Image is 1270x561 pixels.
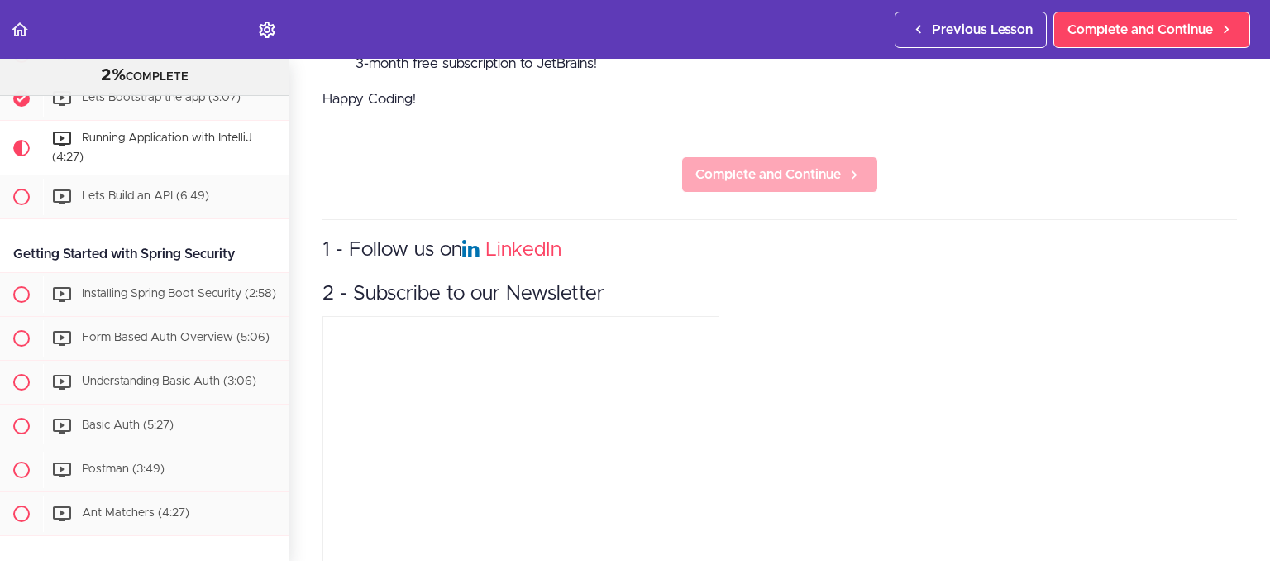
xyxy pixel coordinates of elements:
span: Basic Auth (5:27) [82,420,174,431]
span: Running Application with IntelliJ (4:27) [52,132,252,163]
a: Complete and Continue [681,156,878,193]
span: Complete and Continue [1067,20,1213,40]
h3: 2 - Subscribe to our Newsletter [322,280,1237,308]
a: Complete and Continue [1053,12,1250,48]
a: Previous Lesson [895,12,1047,48]
p: Happy Coding! [322,87,1237,112]
a: LinkedIn [485,240,561,260]
span: Previous Lesson [932,20,1033,40]
span: Complete and Continue [695,165,841,185]
div: COMPLETE [21,65,268,87]
span: Understanding Basic Auth (3:06) [82,376,256,387]
svg: Back to course curriculum [10,20,30,40]
span: Form Based Auth Overview (5:06) [82,332,270,343]
span: Ant Matchers (4:27) [82,507,189,519]
span: Postman (3:49) [82,463,165,475]
span: 2% [101,67,126,84]
h3: 1 - Follow us on [322,237,1237,264]
svg: Settings Menu [257,20,277,40]
span: Installing Spring Boot Security (2:58) [82,288,276,300]
span: Lets Build an API (6:49) [82,190,209,202]
span: Lets Bootstrap the app (3:07) [82,92,241,103]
